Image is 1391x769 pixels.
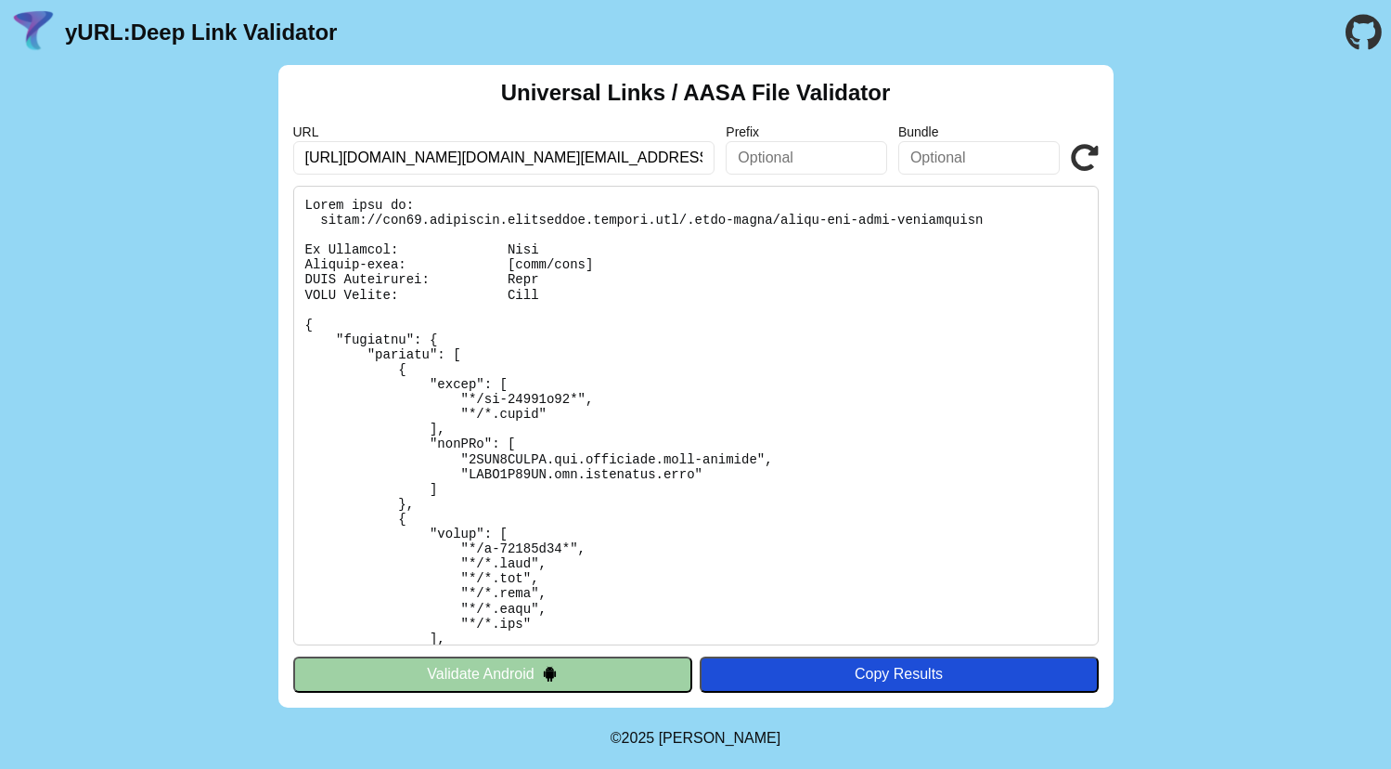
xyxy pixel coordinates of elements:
[293,141,715,175] input: Required
[726,141,887,175] input: Optional
[65,20,337,46] a: yURL:Deep Link Validator
[726,124,887,139] label: Prefix
[9,8,58,57] img: yURL Logo
[898,141,1060,175] input: Optional
[542,666,558,682] img: droidIcon.svg
[700,657,1099,692] button: Copy Results
[293,124,715,139] label: URL
[293,657,692,692] button: Validate Android
[659,730,781,746] a: Michael Ibragimchayev's Personal Site
[898,124,1060,139] label: Bundle
[293,186,1099,645] pre: Lorem ipsu do: sitam://con69.adipiscin.elitseddoe.tempori.utl/.etdo-magna/aliqu-eni-admi-veniamqu...
[611,708,780,769] footer: ©
[501,80,891,106] h2: Universal Links / AASA File Validator
[622,730,655,746] span: 2025
[709,666,1089,683] div: Copy Results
